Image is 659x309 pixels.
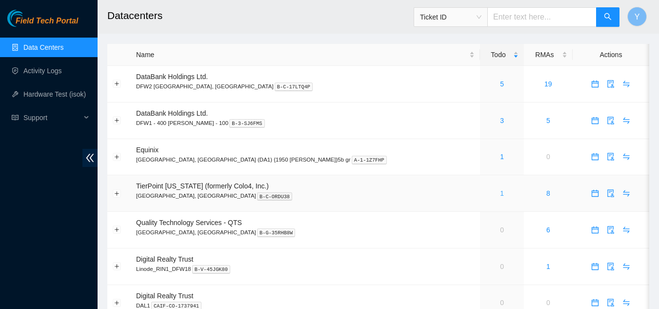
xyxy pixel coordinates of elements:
a: audit [603,226,619,234]
a: Hardware Test (isok) [23,90,86,98]
span: TierPoint [US_STATE] (formerly Colo4, Inc.) [136,182,269,190]
span: search [604,13,612,22]
a: 19 [544,80,552,88]
button: Expand row [113,263,121,270]
a: Activity Logs [23,67,62,75]
span: double-left [82,149,98,167]
p: Linode_RIN1_DFW18 [136,265,475,273]
span: Ticket ID [420,10,481,24]
a: swap [619,299,634,307]
input: Enter text here... [487,7,597,27]
a: 0 [500,299,504,307]
button: swap [619,113,634,128]
span: calendar [588,263,602,270]
button: audit [603,222,619,238]
button: Expand row [113,189,121,197]
span: calendar [588,299,602,307]
a: Akamai TechnologiesField Tech Portal [7,18,78,30]
button: Expand row [113,80,121,88]
button: audit [603,259,619,274]
button: swap [619,259,634,274]
span: swap [619,117,634,124]
a: 8 [546,189,550,197]
a: 0 [500,226,504,234]
a: 5 [500,80,504,88]
a: swap [619,189,634,197]
a: 1 [500,153,504,161]
a: 6 [546,226,550,234]
span: swap [619,153,634,161]
button: calendar [587,113,603,128]
span: Field Tech Portal [16,17,78,26]
button: Expand row [113,299,121,307]
span: Y [635,11,640,23]
span: Digital Realty Trust [136,255,193,263]
span: read [12,114,19,121]
button: Expand row [113,117,121,124]
a: swap [619,153,634,161]
a: calendar [587,153,603,161]
span: calendar [588,189,602,197]
a: swap [619,117,634,124]
button: swap [619,185,634,201]
a: 0 [500,263,504,270]
button: Expand row [113,153,121,161]
a: 3 [500,117,504,124]
a: 5 [546,117,550,124]
button: calendar [587,76,603,92]
a: Data Centers [23,43,63,51]
button: swap [619,76,634,92]
a: audit [603,189,619,197]
span: Digital Realty Trust [136,292,193,300]
th: Actions [573,44,649,66]
a: swap [619,80,634,88]
span: calendar [588,153,602,161]
a: audit [603,117,619,124]
a: audit [603,263,619,270]
span: calendar [588,80,602,88]
button: audit [603,149,619,165]
kbd: B-3-SJ6FMS [229,119,264,128]
a: 0 [546,153,550,161]
a: 1 [500,189,504,197]
a: calendar [587,117,603,124]
a: audit [603,153,619,161]
kbd: B-C-17LTQ4P [275,82,313,91]
span: swap [619,226,634,234]
a: swap [619,226,634,234]
a: calendar [587,299,603,307]
span: audit [603,299,618,307]
button: calendar [587,222,603,238]
kbd: B-V-45JGK80 [192,265,231,274]
a: calendar [587,80,603,88]
span: DataBank Holdings Ltd. [136,73,208,81]
p: [GEOGRAPHIC_DATA], [GEOGRAPHIC_DATA] [136,228,475,237]
span: swap [619,80,634,88]
p: DFW2 [GEOGRAPHIC_DATA], [GEOGRAPHIC_DATA] [136,82,475,91]
a: calendar [587,263,603,270]
kbd: A-1-1Z7FHP [352,156,387,165]
span: Quality Technology Services - QTS [136,219,242,227]
span: Equinix [136,146,159,154]
button: audit [603,76,619,92]
a: swap [619,263,634,270]
kbd: B-G-35RHB8W [257,228,296,237]
kbd: B-C-ORDU38 [257,192,292,201]
a: audit [603,80,619,88]
button: calendar [587,149,603,165]
span: calendar [588,117,602,124]
span: swap [619,189,634,197]
span: calendar [588,226,602,234]
a: calendar [587,226,603,234]
span: DataBank Holdings Ltd. [136,109,208,117]
span: Support [23,108,81,127]
button: calendar [587,259,603,274]
button: audit [603,185,619,201]
span: swap [619,263,634,270]
button: search [596,7,619,27]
